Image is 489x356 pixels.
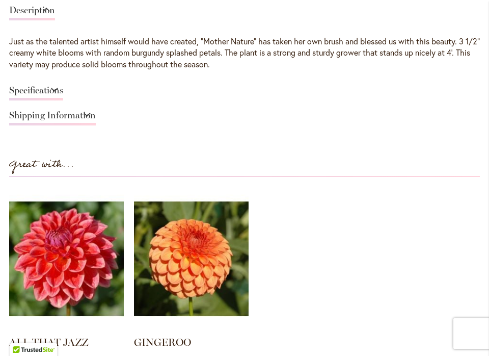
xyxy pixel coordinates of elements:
[9,111,96,125] a: Shipping Information
[8,320,36,348] iframe: Launch Accessibility Center
[9,156,74,173] strong: Great with...
[134,336,191,348] a: GINGEROO
[9,36,480,71] div: Just as the talented artist himself would have created, "Mother Nature" has taken her own brush a...
[134,187,249,330] img: GINGEROO
[9,187,124,330] img: ALL THAT JAZZ
[9,336,89,348] a: ALL THAT JAZZ
[9,86,63,100] a: Specifications
[9,6,55,20] a: Description
[9,1,480,131] div: Detailed Product Info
